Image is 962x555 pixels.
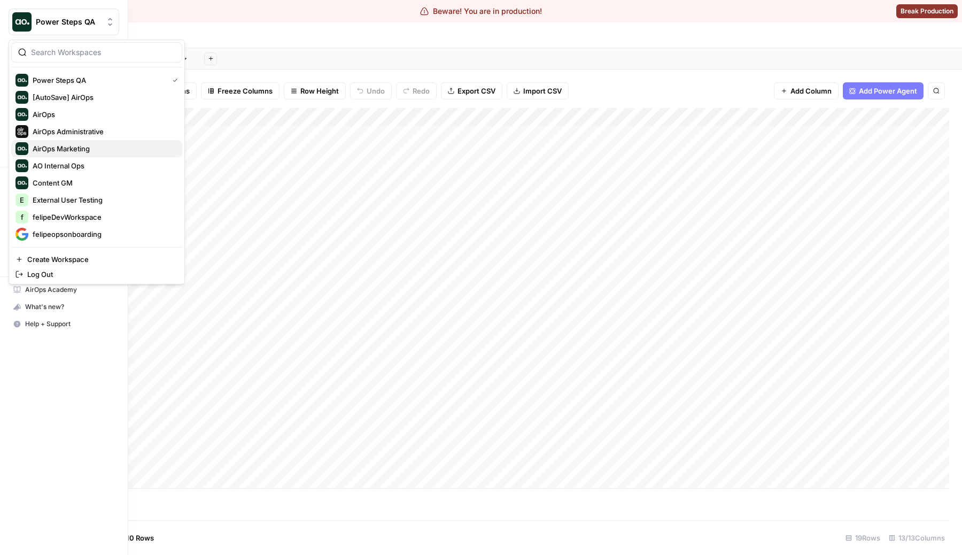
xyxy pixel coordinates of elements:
[33,109,174,120] span: AirOps
[901,6,953,16] span: Break Production
[11,267,182,282] a: Log Out
[27,269,174,280] span: Log Out
[859,86,917,96] span: Add Power Agent
[9,299,119,315] div: What's new?
[9,9,119,35] button: Workspace: Power Steps QA
[25,285,114,295] span: AirOps Academy
[33,92,174,103] span: [AutoSave] AirOps
[885,529,949,546] div: 13/13 Columns
[11,252,182,267] a: Create Workspace
[36,17,100,27] span: Power Steps QA
[774,82,839,99] button: Add Column
[33,160,174,171] span: AO Internal Ops
[420,6,542,17] div: Beware! You are in production!
[33,229,174,240] span: felipeopsonboarding
[457,86,495,96] span: Export CSV
[441,82,502,99] button: Export CSV
[396,82,437,99] button: Redo
[15,74,28,87] img: Power Steps QA Logo
[790,86,832,96] span: Add Column
[20,195,24,205] span: E
[31,47,175,58] input: Search Workspaces
[27,254,174,265] span: Create Workspace
[12,12,32,32] img: Power Steps QA Logo
[9,40,185,284] div: Workspace: Power Steps QA
[33,75,164,86] span: Power Steps QA
[111,533,154,543] span: Add 10 Rows
[300,86,339,96] span: Row Height
[15,176,28,189] img: Content GM Logo
[507,82,569,99] button: Import CSV
[33,178,174,188] span: Content GM
[33,195,174,205] span: External User Testing
[350,82,392,99] button: Undo
[201,82,280,99] button: Freeze Columns
[21,212,24,222] span: f
[33,126,174,137] span: AirOps Administrative
[896,4,958,18] button: Break Production
[33,143,174,154] span: AirOps Marketing
[15,108,28,121] img: AirOps Logo
[413,86,430,96] span: Redo
[284,82,346,99] button: Row Height
[15,91,28,104] img: [AutoSave] AirOps Logo
[218,86,273,96] span: Freeze Columns
[9,281,119,298] a: AirOps Academy
[523,86,562,96] span: Import CSV
[9,298,119,315] button: What's new?
[9,315,119,333] button: Help + Support
[15,125,28,138] img: AirOps Administrative Logo
[15,159,28,172] img: AO Internal Ops Logo
[15,142,28,155] img: AirOps Marketing Logo
[841,529,885,546] div: 19 Rows
[15,228,28,241] img: felipeopsonboarding Logo
[367,86,385,96] span: Undo
[843,82,924,99] button: Add Power Agent
[25,319,114,329] span: Help + Support
[33,212,174,222] span: felipeDevWorkspace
